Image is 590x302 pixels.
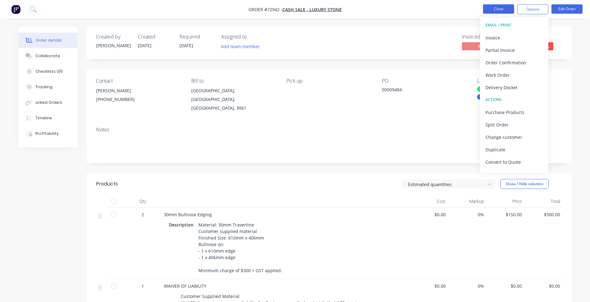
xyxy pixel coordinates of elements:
div: 5 Axis Cutting [477,86,507,92]
div: Order Confirmation [485,58,543,67]
button: Linked Orders [18,95,77,110]
div: Convert to Quote [485,158,543,167]
div: Purchase Products [485,108,543,117]
div: Labels [477,78,562,84]
div: Collaborate [35,53,60,59]
div: Invoiced [462,34,509,40]
div: ACTIONS [485,96,543,104]
div: Order details [35,38,62,43]
button: Edit Order [551,4,583,14]
div: Timeline [35,115,52,121]
div: Change customer [485,133,543,142]
button: Timeline [18,110,77,126]
div: Checklists 0/0 [35,69,63,74]
div: Description [169,220,196,229]
div: Profitability [35,131,59,136]
div: Partial Invoice [485,46,543,55]
button: Add team member [217,42,263,51]
button: Checklists 0/0 [18,64,77,79]
div: Duplicate [485,145,543,154]
div: [PERSON_NAME] [96,42,130,49]
div: Notes [96,127,563,133]
span: 0% [451,211,484,218]
div: PO [382,78,467,84]
span: 0% [451,283,484,289]
div: Work Order [485,71,543,80]
span: Order #72942 - [249,7,282,12]
div: Qty [124,195,161,208]
span: 2 [142,211,144,218]
button: Add team member [221,42,263,51]
button: Tracking [18,79,77,95]
a: Cash Sale - Luxury Stone [282,7,342,12]
span: $150.00 [489,211,522,218]
span: [DATE] [138,43,151,48]
button: Close [483,4,514,14]
div: [PHONE_NUMBER] [96,95,181,104]
div: [PERSON_NAME][PHONE_NUMBER] [96,86,181,106]
span: $0.00 [489,283,522,289]
span: [DATE] [179,43,193,48]
div: Required [179,34,214,40]
div: Total [524,195,563,208]
div: Split Order [485,120,543,129]
div: Material: 30mm Travertine Customer supplied material Finished Size: 610mm x 406mm Bullnose on: - ... [196,220,285,275]
div: Delivery Docket [485,83,543,92]
button: Collaborate [18,48,77,64]
div: Invoice [485,33,543,42]
span: No [462,42,499,50]
div: Customer Supplied Material [477,94,532,100]
button: Show / Hide columns [500,179,549,189]
div: Assigned to [221,34,283,40]
div: Bill to [191,78,276,84]
span: $0.00 [413,283,446,289]
div: [GEOGRAPHIC_DATA], [GEOGRAPHIC_DATA], [GEOGRAPHIC_DATA], 3061 [191,86,276,112]
div: 00009484 [382,86,460,95]
span: $0.00 [413,211,446,218]
div: Contact [96,78,181,84]
div: Markup [448,195,486,208]
div: Products [96,180,118,188]
div: Linked Orders [35,100,62,105]
div: Cost [410,195,448,208]
span: 30mm Bullnose Edging [164,212,212,217]
div: [PERSON_NAME] [96,86,181,95]
div: Created by [96,34,130,40]
div: EMAIL / PRINT [485,21,543,29]
span: 1 [142,283,144,289]
button: Profitability [18,126,77,141]
button: Order details [18,33,77,48]
div: Pick up [286,78,372,84]
div: Archive [485,170,543,179]
span: $0.00 [527,283,560,289]
span: $300.00 [527,211,560,218]
button: Options [517,4,548,14]
span: WAIVER OF LIABILITY [164,283,207,289]
div: Price [486,195,525,208]
div: Tracking [35,84,53,90]
img: Factory [11,5,21,14]
div: Created [138,34,172,40]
